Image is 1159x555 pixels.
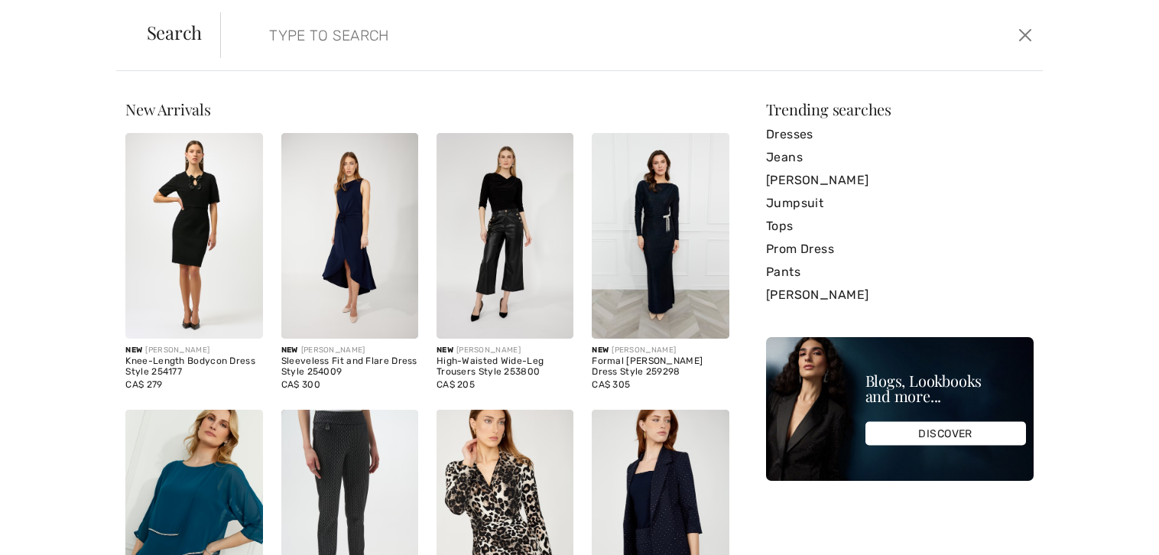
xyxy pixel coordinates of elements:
div: [PERSON_NAME] [125,345,262,356]
img: Knee-Length Bodycon Dress Style 254177. Black [125,133,262,339]
a: Jeans [766,146,1034,169]
a: Dresses [766,123,1034,146]
span: Search [147,23,203,41]
input: TYPE TO SEARCH [258,12,825,58]
span: CA$ 279 [125,379,162,390]
div: Blogs, Lookbooks and more... [865,373,1026,404]
a: Pants [766,261,1034,284]
div: Formal [PERSON_NAME] Dress Style 259298 [592,356,729,378]
img: Blogs, Lookbooks and more... [766,337,1034,481]
div: High-Waisted Wide-Leg Trousers Style 253800 [437,356,573,378]
div: [PERSON_NAME] [592,345,729,356]
span: Help [34,11,66,24]
span: New Arrivals [125,99,210,119]
span: CA$ 300 [281,379,320,390]
div: [PERSON_NAME] [437,345,573,356]
span: New [281,346,298,355]
div: Trending searches [766,102,1034,117]
span: New [125,346,142,355]
span: New [437,346,453,355]
a: Jumpsuit [766,192,1034,215]
div: Sleeveless Fit and Flare Dress Style 254009 [281,356,418,378]
img: Sleeveless Fit and Flare Dress Style 254009. Midnight [281,133,418,339]
img: High-Waisted Wide-Leg Trousers Style 253800. Black [437,133,573,339]
span: CA$ 205 [437,379,475,390]
a: [PERSON_NAME] [766,169,1034,192]
a: Tops [766,215,1034,238]
span: New [592,346,609,355]
div: [PERSON_NAME] [281,345,418,356]
img: Formal Maxi Sheath Dress Style 259298. Twilight [592,133,729,339]
div: DISCOVER [865,422,1026,446]
span: CA$ 305 [592,379,630,390]
div: Knee-Length Bodycon Dress Style 254177 [125,356,262,378]
button: Close [1014,23,1037,47]
a: Prom Dress [766,238,1034,261]
a: [PERSON_NAME] [766,284,1034,307]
